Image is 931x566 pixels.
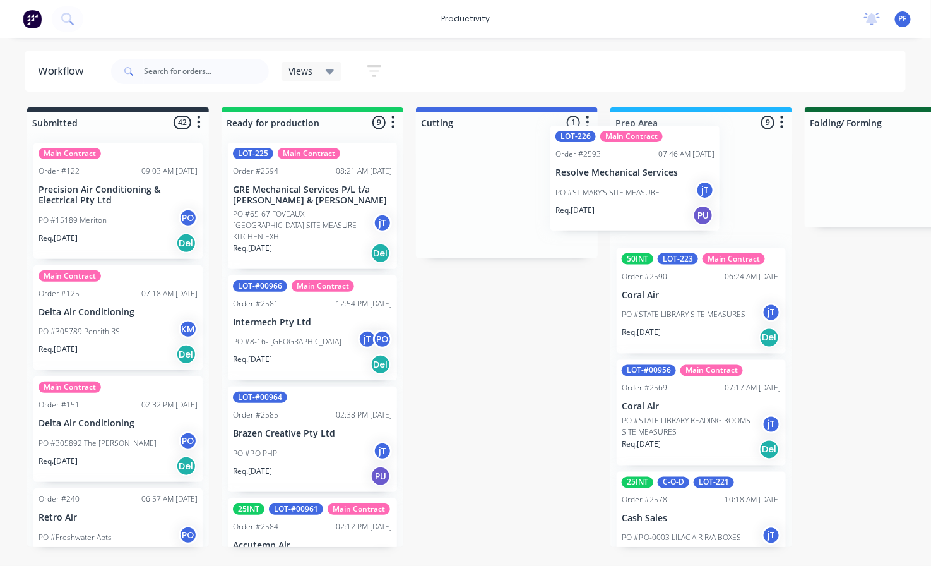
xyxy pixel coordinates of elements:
img: Factory [23,9,42,28]
div: Workflow [38,64,90,79]
span: PF [899,13,907,25]
div: productivity [435,9,496,28]
input: Search for orders... [144,59,269,84]
span: Views [289,64,313,78]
